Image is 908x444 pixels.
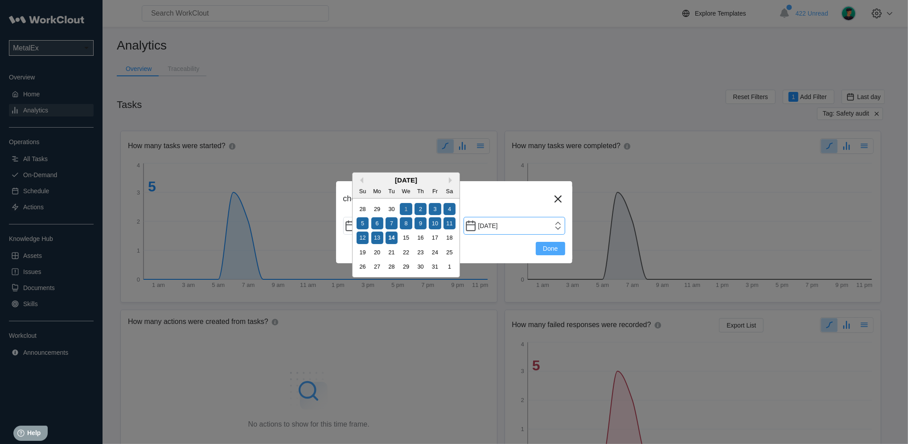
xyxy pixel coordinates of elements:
div: Not available Wednesday, October 1st, 2025 [400,203,412,215]
div: Choose Sunday, October 12th, 2025 [357,232,369,244]
div: Choose Sunday, October 5th, 2025 [357,217,369,229]
div: Choose Tuesday, October 7th, 2025 [386,217,398,229]
div: Choose Tuesday, October 28th, 2025 [386,261,398,273]
div: Choose Sunday, October 26th, 2025 [357,261,369,273]
div: Choose Wednesday, October 29th, 2025 [400,261,412,273]
div: Choose Sunday, October 19th, 2025 [357,246,369,258]
div: Choose Saturday, October 4th, 2025 [444,203,456,215]
div: choose a date range [343,194,551,203]
input: End Date [464,217,565,235]
div: Fr [429,185,441,197]
div: Choose Wednesday, October 8th, 2025 [400,217,412,229]
div: Choose Friday, October 24th, 2025 [429,246,441,258]
div: Choose Tuesday, October 21st, 2025 [386,246,398,258]
div: Choose Tuesday, October 14th, 2025 [386,232,398,244]
div: We [400,185,412,197]
div: Choose Friday, October 31st, 2025 [429,261,441,273]
div: Choose Monday, October 13th, 2025 [371,232,383,244]
div: Choose Wednesday, October 15th, 2025 [400,232,412,244]
div: Choose Monday, October 27th, 2025 [371,261,383,273]
div: Choose Tuesday, September 30th, 2025 [386,203,398,215]
div: Choose Wednesday, October 22nd, 2025 [400,246,412,258]
div: Choose Friday, October 17th, 2025 [429,232,441,244]
div: Choose Thursday, October 2nd, 2025 [415,203,427,215]
div: Choose Thursday, October 16th, 2025 [415,232,427,244]
div: Choose Monday, September 29th, 2025 [371,203,383,215]
div: Tu [386,185,398,197]
div: Choose Friday, October 3rd, 2025 [429,203,441,215]
div: Choose Saturday, November 1st, 2025 [444,261,456,273]
div: Th [415,185,427,197]
div: Choose Thursday, October 9th, 2025 [415,217,427,229]
div: Choose Thursday, October 30th, 2025 [415,261,427,273]
div: Choose Saturday, October 18th, 2025 [444,232,456,244]
div: Choose Friday, October 10th, 2025 [429,217,441,229]
input: Start Date [343,217,445,235]
div: Choose Thursday, October 23rd, 2025 [415,246,427,258]
div: [DATE] [353,176,460,184]
div: Choose Saturday, October 11th, 2025 [444,217,456,229]
div: Choose Monday, October 6th, 2025 [371,217,383,229]
div: Mo [371,185,383,197]
div: Choose Monday, October 20th, 2025 [371,246,383,258]
button: Previous Month [357,177,363,183]
div: Sa [444,185,456,197]
button: Done [536,242,565,255]
div: Choose Saturday, October 25th, 2025 [444,246,456,258]
span: Done [543,245,558,252]
div: Choose Sunday, September 28th, 2025 [357,203,369,215]
button: Next Month [449,177,455,183]
div: Su [357,185,369,197]
div: month 2025-10 [355,202,456,274]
